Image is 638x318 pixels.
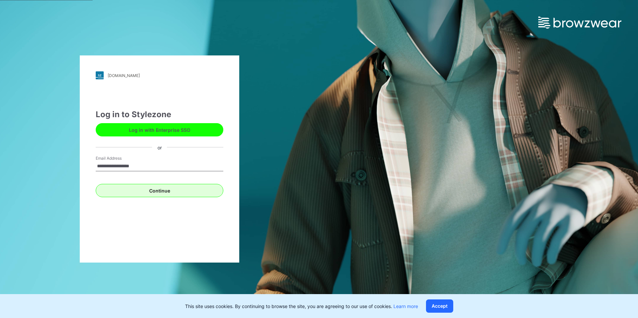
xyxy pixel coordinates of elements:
label: Email Address [96,155,142,161]
div: Log in to Stylezone [96,109,223,120]
button: Continue [96,184,223,197]
button: Log in with Enterprise SSO [96,123,223,136]
div: or [152,144,167,151]
a: [DOMAIN_NAME] [96,71,223,79]
button: Accept [426,299,453,313]
a: Learn more [393,303,418,309]
div: [DOMAIN_NAME] [108,73,140,78]
p: This site uses cookies. By continuing to browse the site, you are agreeing to our use of cookies. [185,303,418,310]
img: browzwear-logo.e42bd6dac1945053ebaf764b6aa21510.svg [538,17,621,29]
img: stylezone-logo.562084cfcfab977791bfbf7441f1a819.svg [96,71,104,79]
